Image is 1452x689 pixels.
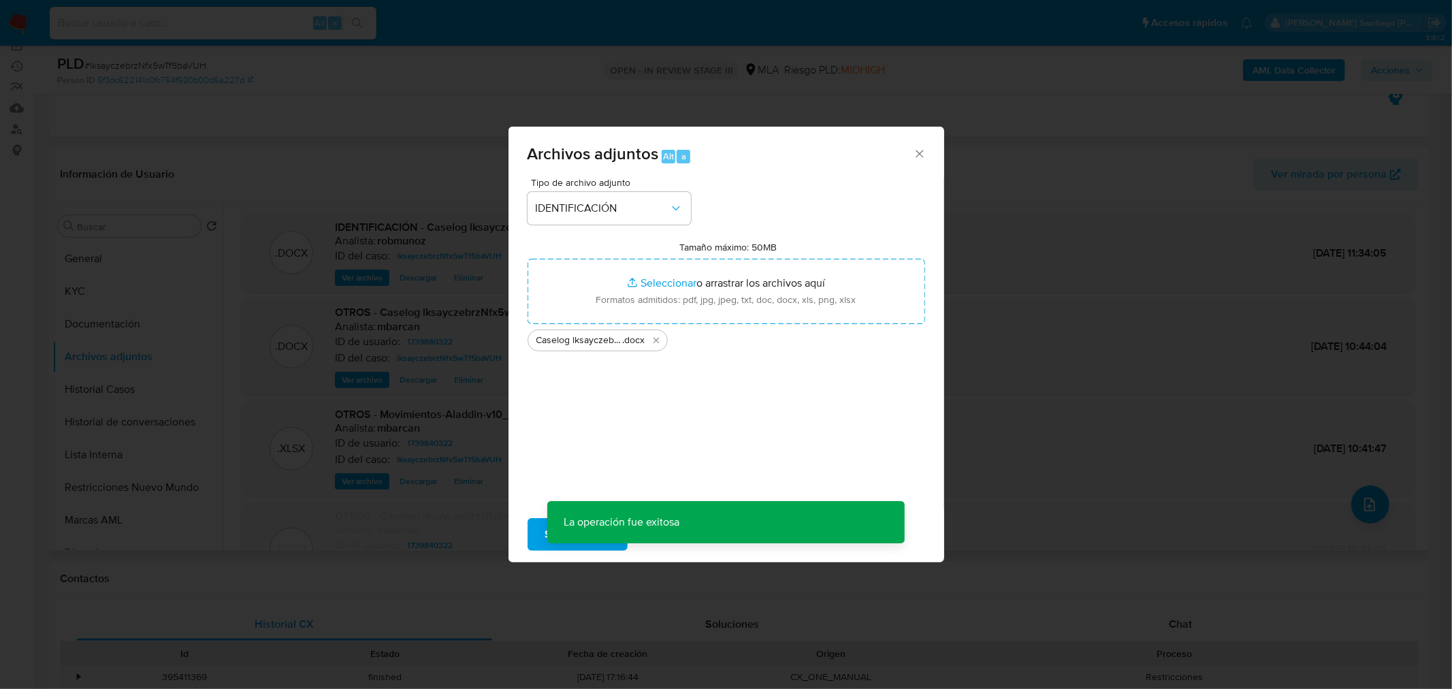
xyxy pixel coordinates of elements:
span: IDENTIFICACIÓN [536,202,669,215]
button: Cerrar [913,147,925,159]
ul: Archivos seleccionados [528,324,925,351]
button: Subir archivo [528,518,628,551]
span: Archivos adjuntos [528,142,659,165]
span: .docx [623,334,645,347]
button: IDENTIFICACIÓN [528,192,691,225]
span: Caselog lksayczebrzNfx5wTf5baVUH_VII [536,334,623,347]
span: Alt [663,150,674,163]
span: Cancelar [651,519,695,549]
p: La operación fue exitosa [547,501,696,543]
span: Tipo de archivo adjunto [531,178,694,187]
button: Eliminar Caselog lksayczebrzNfx5wTf5baVUH_VII.docx [648,332,664,349]
label: Tamaño máximo: 50MB [679,241,777,253]
span: a [681,150,686,163]
span: Subir archivo [545,519,610,549]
